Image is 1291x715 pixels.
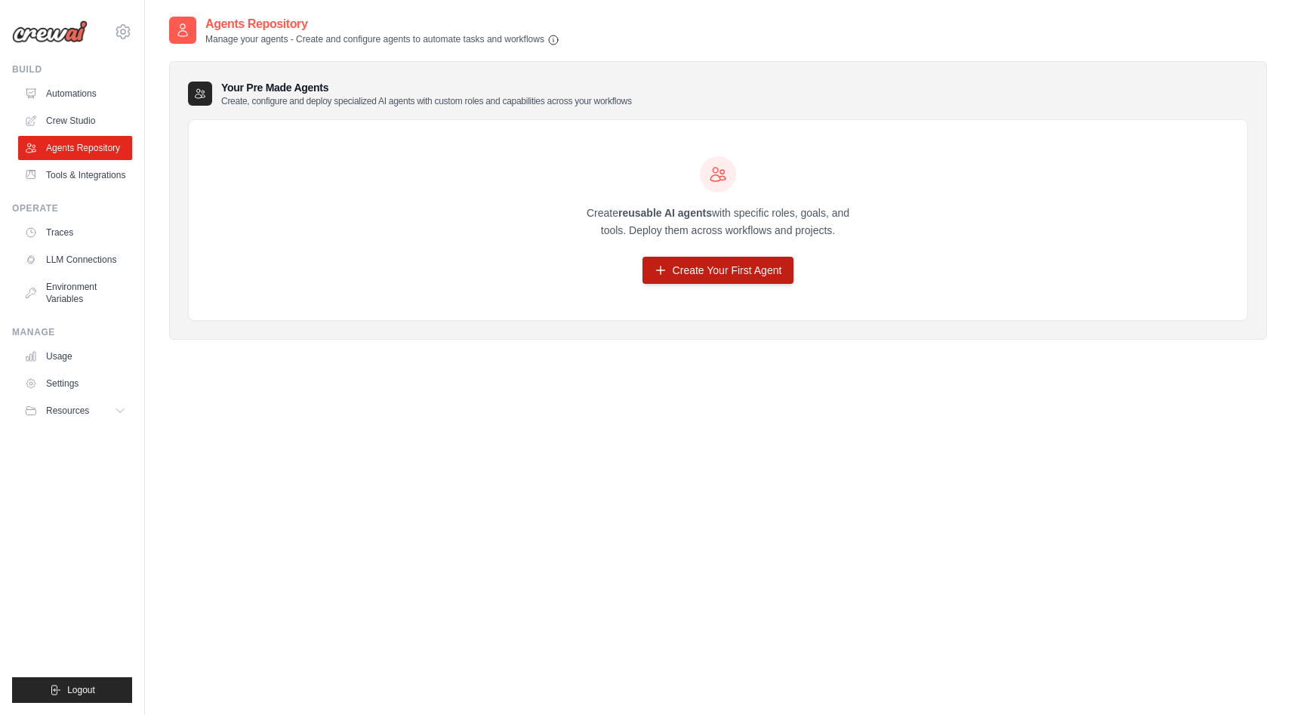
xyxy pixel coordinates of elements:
[18,275,132,311] a: Environment Variables
[18,248,132,272] a: LLM Connections
[573,205,863,239] p: Create with specific roles, goals, and tools. Deploy them across workflows and projects.
[18,399,132,423] button: Resources
[618,207,712,219] strong: reusable AI agents
[221,95,632,107] p: Create, configure and deploy specialized AI agents with custom roles and capabilities across your...
[18,109,132,133] a: Crew Studio
[221,80,632,107] h3: Your Pre Made Agents
[12,202,132,214] div: Operate
[12,326,132,338] div: Manage
[205,33,559,46] p: Manage your agents - Create and configure agents to automate tasks and workflows
[12,63,132,76] div: Build
[642,257,794,284] a: Create Your First Agent
[205,15,559,33] h2: Agents Repository
[18,220,132,245] a: Traces
[18,82,132,106] a: Automations
[12,20,88,43] img: Logo
[18,163,132,187] a: Tools & Integrations
[12,677,132,703] button: Logout
[18,371,132,396] a: Settings
[18,136,132,160] a: Agents Repository
[67,684,95,696] span: Logout
[18,344,132,368] a: Usage
[46,405,89,417] span: Resources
